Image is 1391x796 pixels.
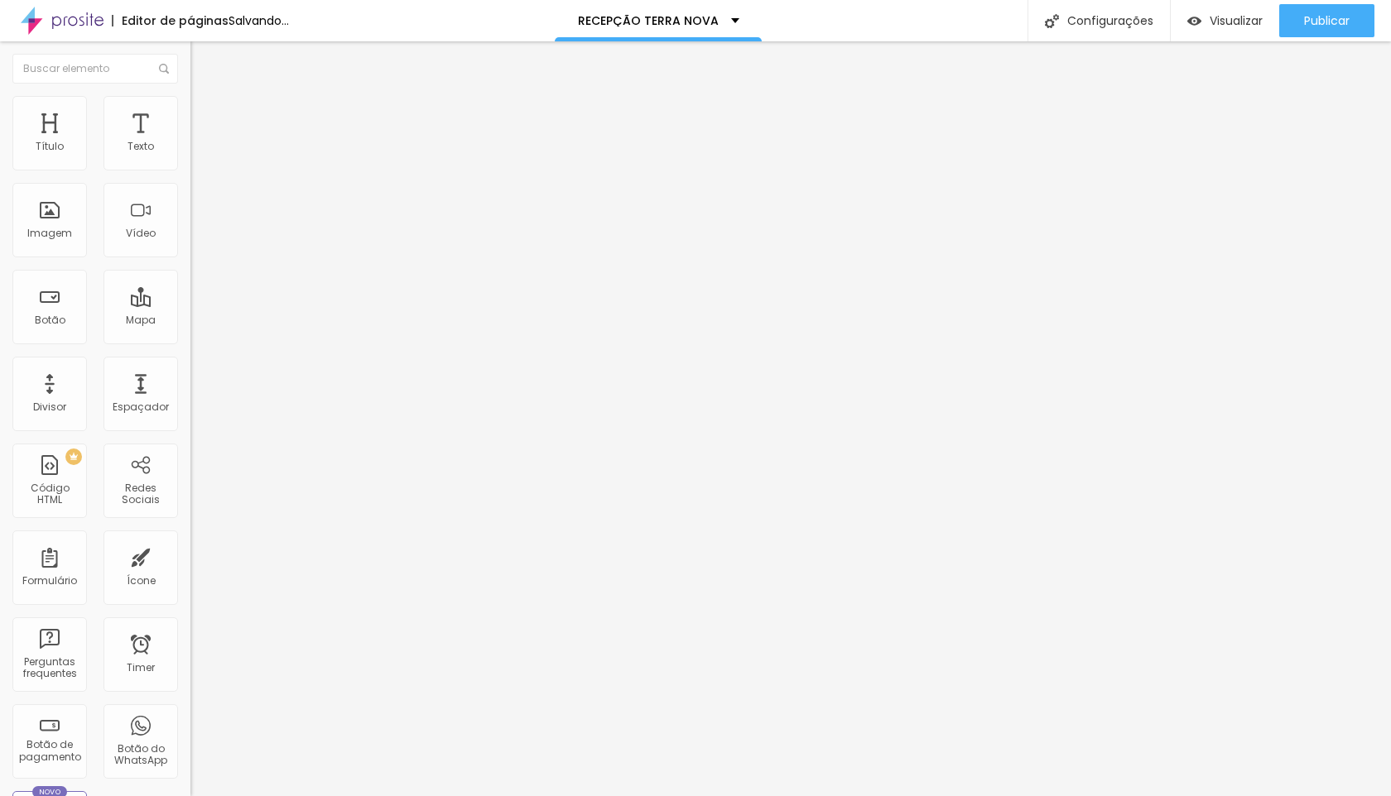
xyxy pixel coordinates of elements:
[27,228,72,239] div: Imagem
[159,64,169,74] img: Icone
[126,228,156,239] div: Vídeo
[113,401,169,413] div: Espaçador
[578,15,719,26] p: RECEPÇÃO TERRA NOVA
[128,141,154,152] div: Texto
[35,314,65,326] div: Botão
[1210,14,1263,27] span: Visualizar
[1304,14,1350,27] span: Publicar
[36,141,64,152] div: Título
[17,482,82,506] div: Código HTML
[17,656,82,680] div: Perguntas frequentes
[1045,14,1059,28] img: Icone
[112,15,229,26] div: Editor de páginas
[33,401,66,413] div: Divisor
[1187,14,1201,28] img: view-1.svg
[108,482,173,506] div: Redes Sociais
[127,575,156,587] div: Ícone
[1171,4,1279,37] button: Visualizar
[22,575,77,587] div: Formulário
[190,41,1391,796] iframe: Editor
[12,54,178,84] input: Buscar elemento
[17,739,82,763] div: Botão de pagamento
[126,314,156,326] div: Mapa
[127,662,155,674] div: Timer
[229,15,289,26] div: Salvando...
[1279,4,1374,37] button: Publicar
[108,743,173,767] div: Botão do WhatsApp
